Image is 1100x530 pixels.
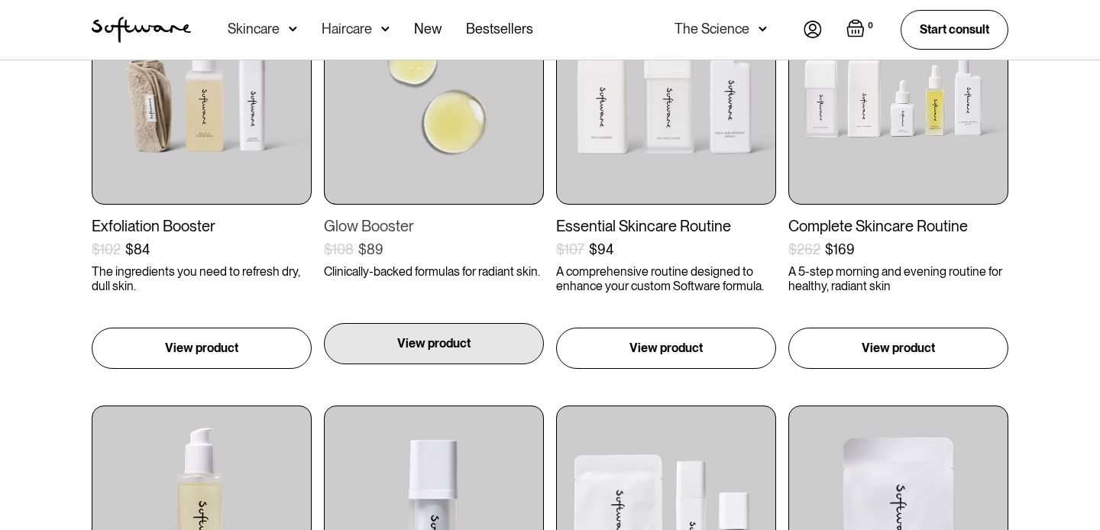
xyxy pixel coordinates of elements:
div: The Science [675,21,749,37]
a: home [92,17,191,43]
img: arrow down [381,21,390,37]
a: Start consult [901,10,1008,49]
img: Software Logo [92,17,191,43]
div: $169 [825,241,855,258]
p: Clinically-backed formulas for radiant skin. [324,264,544,279]
p: A 5-step morning and evening routine for healthy, radiant skin [788,264,1008,293]
p: The ingredients you need to refresh dry, dull skin. [92,264,312,293]
div: $94 [589,241,613,258]
p: View product [397,334,471,353]
p: View product [862,339,935,357]
div: $102 [92,241,121,258]
div: $108 [324,241,354,258]
div: 0 [865,19,876,33]
div: $84 [125,241,150,258]
div: Skincare [228,21,280,37]
img: arrow down [289,21,297,37]
p: View product [165,339,238,357]
p: View product [629,339,703,357]
img: arrow down [759,21,767,37]
div: Glow Booster [324,217,544,235]
div: Haircare [322,21,372,37]
p: A comprehensive routine designed to enhance your custom Software formula. [556,264,776,293]
div: $107 [556,241,584,258]
a: Open empty cart [846,19,876,40]
div: Complete Skincare Routine [788,217,1008,235]
div: Exfoliation Booster [92,217,312,235]
div: Essential Skincare Routine [556,217,776,235]
div: $89 [358,241,383,258]
div: $262 [788,241,820,258]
